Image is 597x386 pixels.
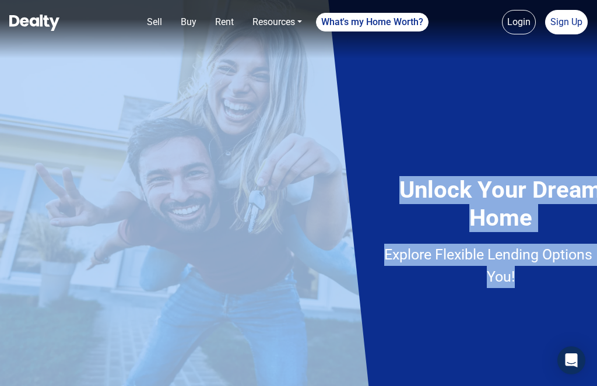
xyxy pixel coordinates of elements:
a: What's my Home Worth? [316,13,429,31]
a: Sign Up [545,10,588,34]
a: Login [502,10,536,34]
a: Rent [210,10,238,34]
div: Open Intercom Messenger [557,346,585,374]
a: Sell [142,10,167,34]
img: Dealty - Buy, Sell & Rent Homes [9,15,59,31]
a: Buy [176,10,201,34]
a: Resources [248,10,307,34]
